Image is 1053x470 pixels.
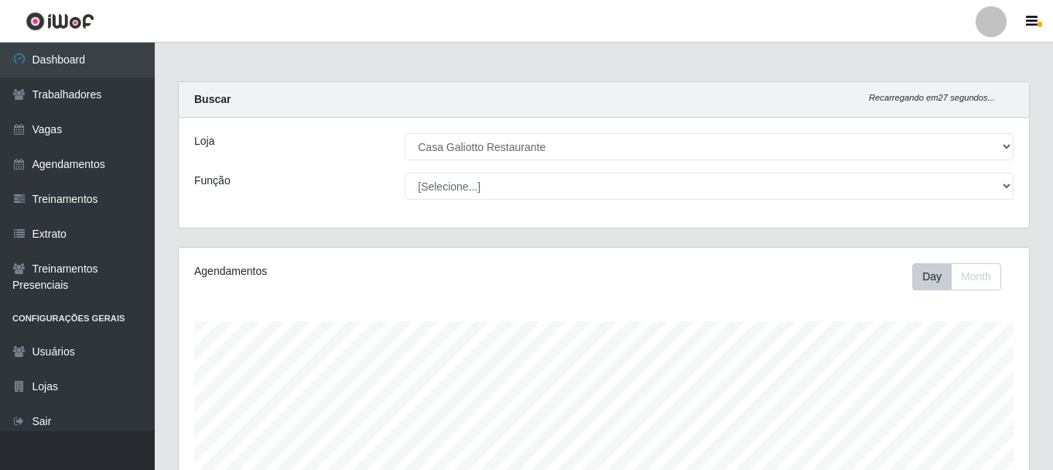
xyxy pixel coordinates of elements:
[194,133,214,149] label: Loja
[194,263,522,280] div: Agendamentos
[194,93,231,105] strong: Buscar
[194,173,231,189] label: Função
[912,263,952,290] button: Day
[912,263,1001,290] div: First group
[26,12,94,31] img: CoreUI Logo
[951,263,1001,290] button: Month
[912,263,1014,290] div: Toolbar with button groups
[869,93,995,102] i: Recarregando em 27 segundos...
